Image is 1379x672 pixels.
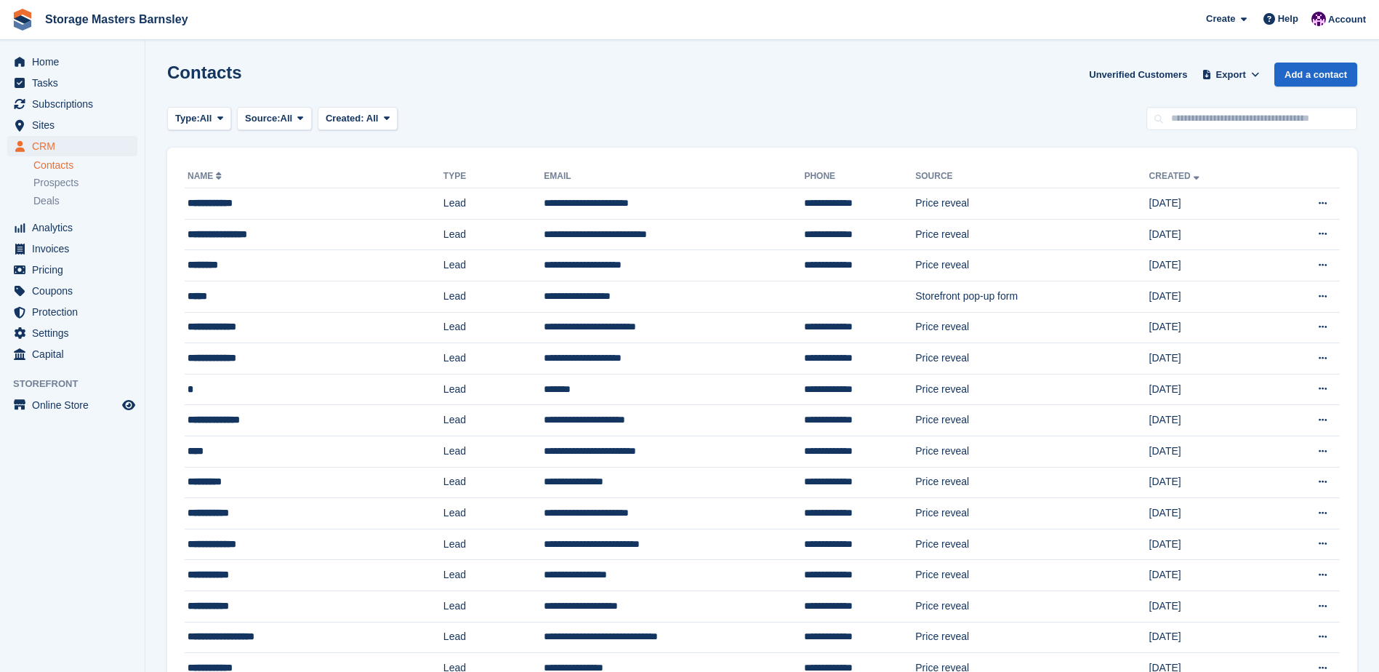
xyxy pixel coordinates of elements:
a: Contacts [33,159,137,172]
th: Source [915,165,1149,188]
button: Type: All [167,107,231,131]
span: Storefront [13,377,145,391]
td: [DATE] [1149,498,1271,529]
td: Price reveal [915,312,1149,343]
span: All [366,113,379,124]
span: Deals [33,194,60,208]
a: menu [7,52,137,72]
td: Price reveal [915,374,1149,405]
td: Lead [443,250,544,281]
h1: Contacts [167,63,242,82]
span: Source: [245,111,280,126]
td: Lead [443,281,544,312]
th: Type [443,165,544,188]
td: [DATE] [1149,560,1271,591]
td: Lead [443,343,544,375]
td: [DATE] [1149,250,1271,281]
span: Sites [32,115,119,135]
span: Invoices [32,239,119,259]
th: Email [544,165,804,188]
img: Louise Masters [1311,12,1326,26]
td: Lead [443,529,544,560]
td: [DATE] [1149,281,1271,312]
a: menu [7,217,137,238]
span: Help [1278,12,1298,26]
td: Lead [443,219,544,250]
td: Price reveal [915,467,1149,498]
td: Lead [443,312,544,343]
td: [DATE] [1149,529,1271,560]
td: [DATE] [1149,312,1271,343]
a: Storage Masters Barnsley [39,7,194,31]
a: Add a contact [1274,63,1357,87]
span: Analytics [32,217,119,238]
span: Coupons [32,281,119,301]
a: menu [7,115,137,135]
a: menu [7,239,137,259]
td: Price reveal [915,343,1149,375]
td: [DATE] [1149,436,1271,467]
td: [DATE] [1149,374,1271,405]
button: Export [1199,63,1263,87]
td: Price reveal [915,560,1149,591]
a: menu [7,94,137,114]
td: Price reveal [915,219,1149,250]
th: Phone [804,165,915,188]
td: Price reveal [915,188,1149,220]
td: Price reveal [915,591,1149,622]
span: Home [32,52,119,72]
a: menu [7,395,137,415]
a: Preview store [120,396,137,414]
a: Deals [33,193,137,209]
a: menu [7,281,137,301]
span: CRM [32,136,119,156]
td: [DATE] [1149,343,1271,375]
span: All [281,111,293,126]
td: Lead [443,405,544,436]
span: Account [1328,12,1366,27]
td: [DATE] [1149,591,1271,622]
span: Pricing [32,260,119,280]
span: Tasks [32,73,119,93]
td: Lead [443,374,544,405]
span: Capital [32,344,119,364]
td: Price reveal [915,498,1149,529]
td: Price reveal [915,436,1149,467]
td: Lead [443,498,544,529]
span: All [200,111,212,126]
span: Created: [326,113,364,124]
img: stora-icon-8386f47178a22dfd0bd8f6a31ec36ba5ce8667c1dd55bd0f319d3a0aa187defe.svg [12,9,33,31]
span: Protection [32,302,119,322]
td: Lead [443,560,544,591]
span: Prospects [33,176,79,190]
td: Storefront pop-up form [915,281,1149,312]
td: [DATE] [1149,622,1271,653]
a: menu [7,302,137,322]
a: menu [7,344,137,364]
span: Online Store [32,395,119,415]
span: Settings [32,323,119,343]
button: Created: All [318,107,398,131]
a: Created [1149,171,1202,181]
span: Create [1206,12,1235,26]
a: menu [7,260,137,280]
span: Export [1216,68,1246,82]
td: [DATE] [1149,405,1271,436]
td: Price reveal [915,405,1149,436]
td: [DATE] [1149,467,1271,498]
td: Lead [443,622,544,653]
span: Subscriptions [32,94,119,114]
td: [DATE] [1149,188,1271,220]
td: Price reveal [915,250,1149,281]
a: menu [7,136,137,156]
td: [DATE] [1149,219,1271,250]
a: Prospects [33,175,137,191]
button: Source: All [237,107,312,131]
td: Price reveal [915,529,1149,560]
td: Lead [443,591,544,622]
td: Lead [443,436,544,467]
a: menu [7,323,137,343]
td: Price reveal [915,622,1149,653]
a: Name [188,171,225,181]
a: menu [7,73,137,93]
